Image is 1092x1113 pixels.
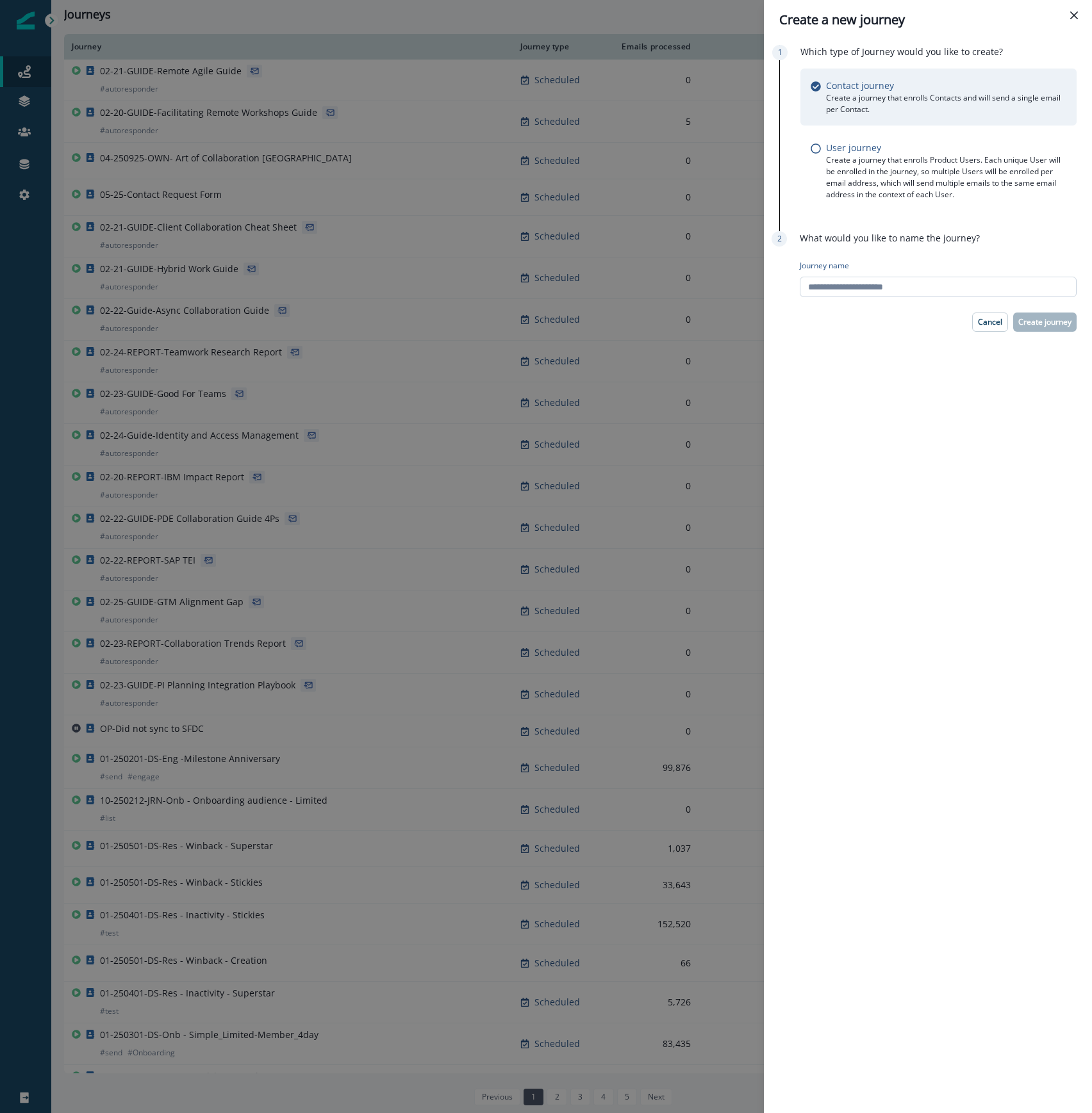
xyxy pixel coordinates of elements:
[800,260,849,272] p: Journey name
[779,10,1077,29] div: Create a new journey
[972,313,1008,332] button: Cancel
[1064,5,1084,26] button: Close
[777,233,782,245] p: 2
[826,154,1066,200] p: Create a journey that enrolls Product Users. Each unique User will be enrolled in the journey, so...
[826,141,881,154] p: User journey
[800,231,980,245] p: What would you like to name the journey?
[826,92,1066,115] p: Create a journey that enrolls Contacts and will send a single email per Contact.
[826,79,894,92] p: Contact journey
[800,45,1003,58] p: Which type of Journey would you like to create?
[778,47,782,58] p: 1
[1013,313,1077,332] button: Create journey
[1018,318,1071,327] p: Create journey
[978,318,1002,327] p: Cancel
